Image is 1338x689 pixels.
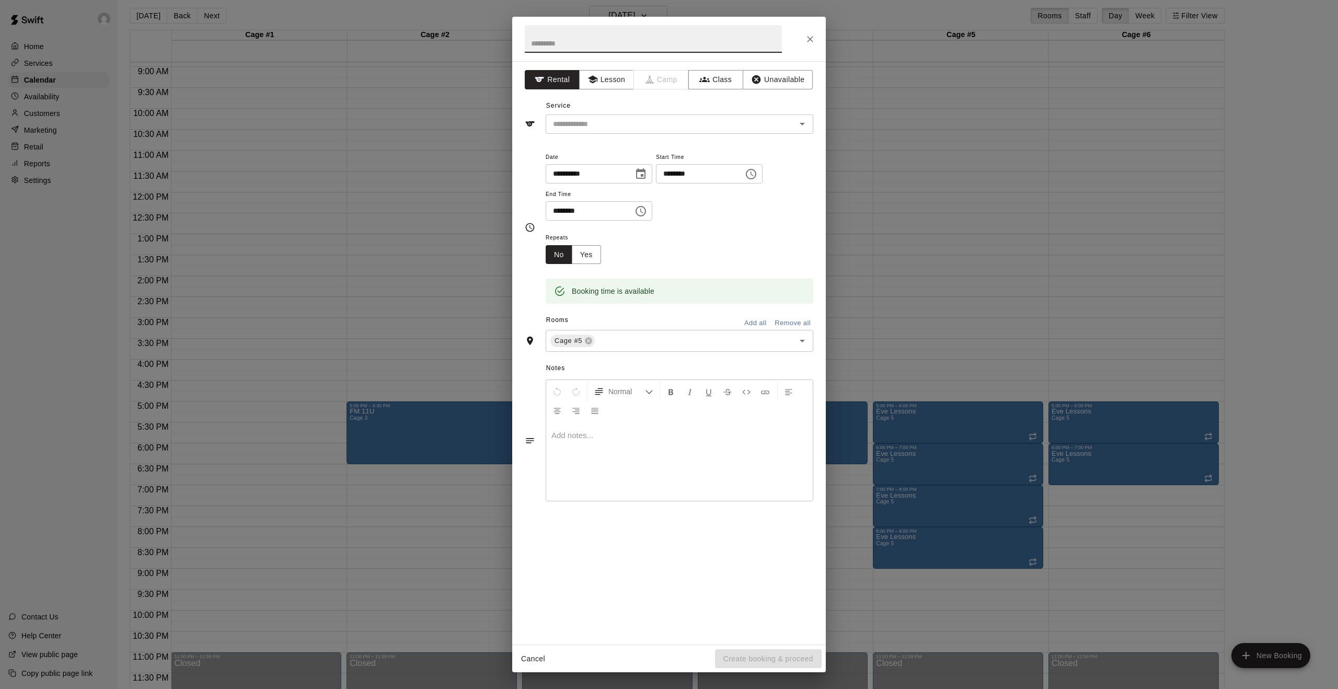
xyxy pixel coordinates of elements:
[743,70,813,89] button: Unavailable
[700,382,718,401] button: Format Underline
[550,335,595,347] div: Cage #5
[572,282,654,301] div: Booking time is available
[550,336,586,346] span: Cage #5
[516,649,550,669] button: Cancel
[572,245,601,265] button: Yes
[739,315,772,331] button: Add all
[630,164,651,185] button: Choose date, selected date is Sep 4, 2025
[546,316,569,324] span: Rooms
[772,315,813,331] button: Remove all
[546,151,652,165] span: Date
[586,401,604,420] button: Justify Align
[795,117,810,131] button: Open
[590,382,658,401] button: Formatting Options
[688,70,743,89] button: Class
[546,188,652,202] span: End Time
[525,336,535,346] svg: Rooms
[567,401,585,420] button: Right Align
[662,382,680,401] button: Format Bold
[756,382,774,401] button: Insert Link
[681,382,699,401] button: Format Italics
[548,382,566,401] button: Undo
[634,70,689,89] span: Camps can only be created in the Services page
[546,245,572,265] button: No
[546,231,609,245] span: Repeats
[546,360,813,377] span: Notes
[801,30,820,49] button: Close
[795,334,810,348] button: Open
[780,382,798,401] button: Left Align
[548,401,566,420] button: Center Align
[630,201,651,222] button: Choose time, selected time is 4:30 PM
[525,70,580,89] button: Rental
[656,151,763,165] span: Start Time
[719,382,736,401] button: Format Strikethrough
[525,435,535,446] svg: Notes
[546,102,571,109] span: Service
[525,222,535,233] svg: Timing
[579,70,634,89] button: Lesson
[608,386,645,397] span: Normal
[546,245,601,265] div: outlined button group
[741,164,762,185] button: Choose time, selected time is 4:00 PM
[525,119,535,129] svg: Service
[737,382,755,401] button: Insert Code
[567,382,585,401] button: Redo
